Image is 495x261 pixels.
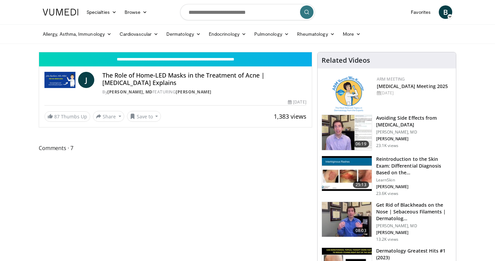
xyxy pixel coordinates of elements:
a: ARM Meeting [377,76,405,82]
h4: The Role of Home-LED Masks in the Treatment of Acne | [MEDICAL_DATA] Explains [102,72,306,86]
input: Search topics, interventions [180,4,315,20]
a: Endocrinology [205,27,250,41]
h3: Get Rid of Blackheads on the Nose | Sebaceous Filaments | Dermatolog… [376,202,452,222]
span: 08:03 [353,227,369,234]
a: Pulmonology [250,27,293,41]
p: 13.2K views [376,237,398,242]
h3: Dermatology Greatest Hits #1 (2023) [376,248,452,261]
img: John Barbieri, MD [44,72,75,88]
p: [PERSON_NAME] [376,184,452,190]
a: 08:03 Get Rid of Blackheads on the Nose | Sebaceous Filaments | Dermatolog… [PERSON_NAME], MD [PE... [322,202,452,242]
a: B [439,5,452,19]
a: 06:19 Avoiding Side Effects from [MEDICAL_DATA] [PERSON_NAME], MD [PERSON_NAME] 23.1K views [322,115,452,150]
button: Share [93,111,124,122]
a: Dermatology [162,27,205,41]
a: Browse [121,5,152,19]
img: 6f9900f7-f6e7-4fd7-bcbb-2a1dc7b7d476.150x105_q85_crop-smart_upscale.jpg [322,115,372,150]
p: 23.6K views [376,191,398,196]
img: 89a28c6a-718a-466f-b4d1-7c1f06d8483b.png.150x105_q85_autocrop_double_scale_upscale_version-0.2.png [332,76,364,112]
img: 022c50fb-a848-4cac-a9d8-ea0906b33a1b.150x105_q85_crop-smart_upscale.jpg [322,156,372,191]
div: By FEATURING [102,89,306,95]
p: [PERSON_NAME] [376,136,452,142]
img: 54dc8b42-62c8-44d6-bda4-e2b4e6a7c56d.150x105_q85_crop-smart_upscale.jpg [322,202,372,237]
h4: Related Videos [322,56,370,64]
button: Save to [127,111,161,122]
p: [PERSON_NAME], MD [376,129,452,135]
span: 1,383 views [274,112,306,120]
a: Specialties [82,5,121,19]
a: Favorites [407,5,435,19]
a: 25:13 Reintroduction to the Skin Exam: Differential Diagnosis Based on the… LearnSkin [PERSON_NAM... [322,156,452,196]
p: [PERSON_NAME] [376,230,452,235]
p: [PERSON_NAME], MD [376,223,452,229]
span: 87 [54,113,60,120]
a: Cardiovascular [115,27,162,41]
p: LearnSkin [376,177,452,183]
h3: Reintroduction to the Skin Exam: Differential Diagnosis Based on the… [376,156,452,176]
a: J [78,72,94,88]
a: [PERSON_NAME], MD [107,89,153,95]
p: 23.1K views [376,143,398,148]
a: Allergy, Asthma, Immunology [39,27,115,41]
div: [DATE] [288,99,306,105]
a: [MEDICAL_DATA] Meeting 2025 [377,83,448,89]
span: Comments 7 [39,144,312,152]
img: VuMedi Logo [43,9,78,16]
h3: Avoiding Side Effects from [MEDICAL_DATA] [376,115,452,128]
div: [DATE] [377,90,451,96]
a: 87 Thumbs Up [44,111,90,122]
a: More [339,27,365,41]
a: Rheumatology [293,27,339,41]
a: [PERSON_NAME] [176,89,211,95]
span: 25:13 [353,181,369,188]
span: 06:19 [353,141,369,147]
